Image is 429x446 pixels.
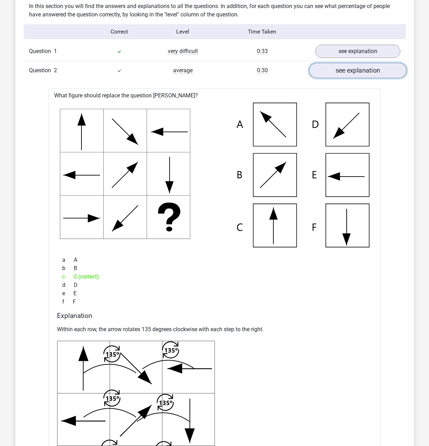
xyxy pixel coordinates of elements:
span: 1 [54,48,57,54]
h4: Explanation [57,312,372,320]
span: b [62,264,74,273]
a: see explanation [315,45,400,58]
div: In this section you will find the answers and explanations to all the questions. In addition, for... [24,2,406,19]
span: 0:33 [257,48,268,55]
div: Level [151,28,215,36]
div: Correct [87,28,151,36]
div: B [57,264,372,273]
span: 2 [54,67,57,74]
span: d [62,281,74,289]
div: E [57,289,372,298]
span: f [62,298,73,306]
span: 0:30 [257,67,268,74]
span: e [62,289,73,298]
div: A [57,256,372,264]
span: a [62,256,74,264]
div: F [57,298,372,306]
span: Question [29,66,54,75]
div: C (correct) [57,273,372,281]
p: Within each row, the arrow rotates 135 degrees clockwise with each step to the right. [57,325,372,334]
a: see explanation [309,63,406,78]
span: very difficult [168,48,198,55]
span: average [173,67,193,74]
div: D [57,281,372,289]
span: Question [29,47,54,55]
div: Time Taken [214,28,310,36]
span: c [62,273,73,281]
